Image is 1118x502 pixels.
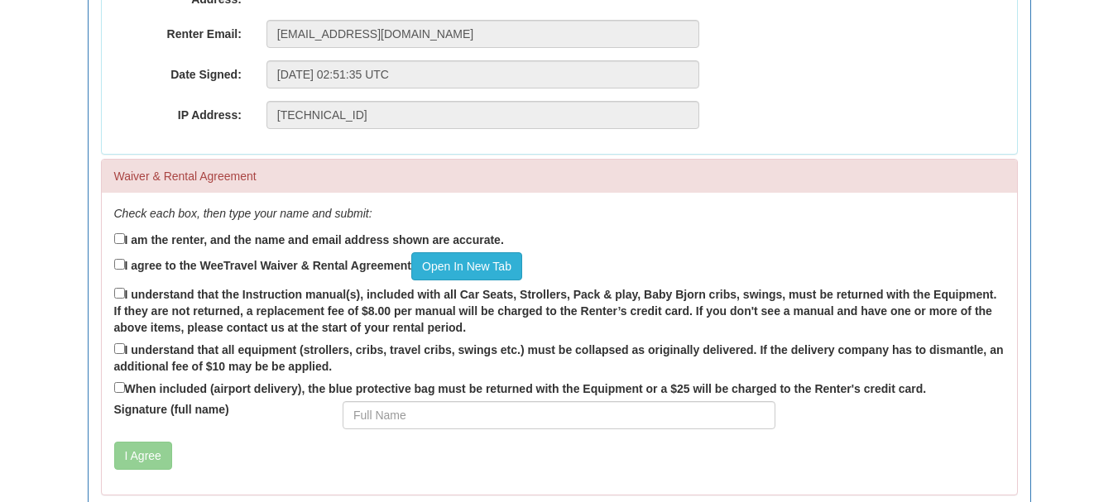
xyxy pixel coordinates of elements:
button: I Agree [114,442,172,470]
label: Signature (full name) [102,401,331,418]
label: Date Signed: [102,60,254,83]
input: Full Name [343,401,775,429]
input: I agree to the WeeTravel Waiver & Rental AgreementOpen In New Tab [114,259,125,270]
label: I agree to the WeeTravel Waiver & Rental Agreement [114,252,522,280]
div: Waiver & Rental Agreement [102,160,1017,193]
label: When included (airport delivery), the blue protective bag must be returned with the Equipment or ... [114,379,927,397]
input: I understand that all equipment (strollers, cribs, travel cribs, swings etc.) must be collapsed a... [114,343,125,354]
label: I understand that the Instruction manual(s), included with all Car Seats, Strollers, Pack & play,... [114,284,1005,336]
a: Open In New Tab [411,252,522,280]
label: IP Address: [102,101,254,123]
em: Check each box, then type your name and submit: [114,207,372,220]
label: I am the renter, and the name and email address shown are accurate. [114,230,504,248]
input: When included (airport delivery), the blue protective bag must be returned with the Equipment or ... [114,382,125,393]
label: Renter Email: [102,20,254,42]
label: I understand that all equipment (strollers, cribs, travel cribs, swings etc.) must be collapsed a... [114,340,1005,375]
input: I am the renter, and the name and email address shown are accurate. [114,233,125,244]
input: I understand that the Instruction manual(s), included with all Car Seats, Strollers, Pack & play,... [114,288,125,299]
